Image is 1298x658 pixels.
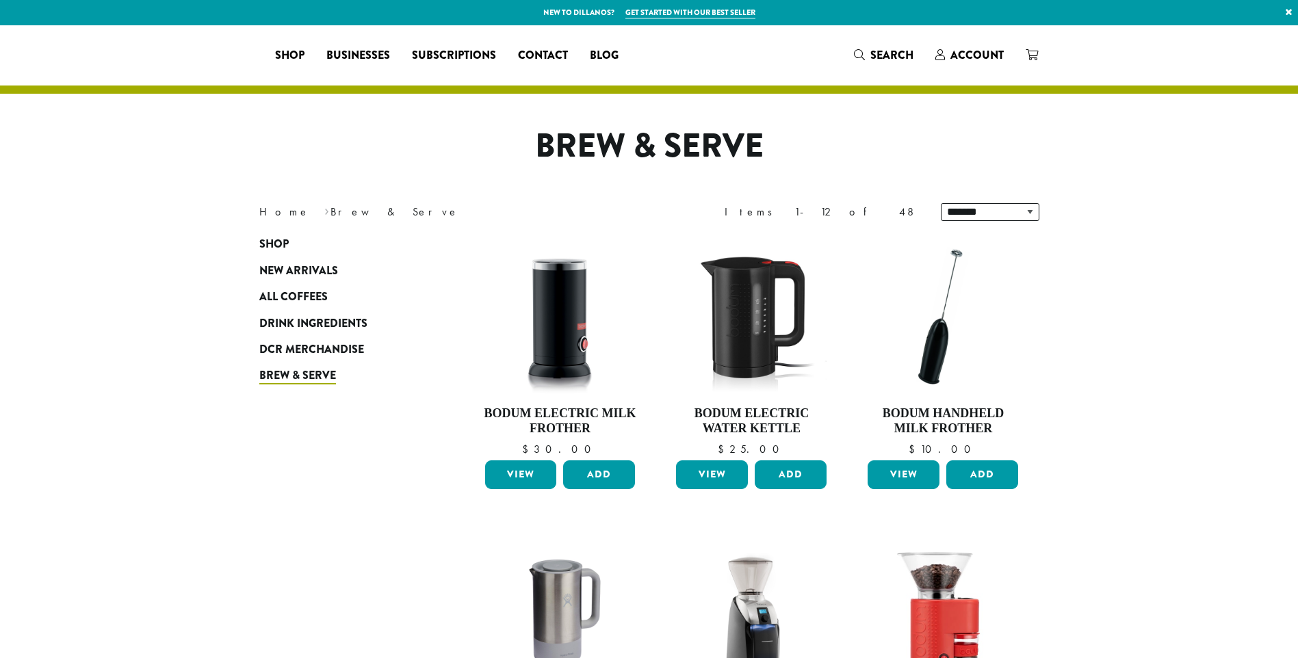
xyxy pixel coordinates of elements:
a: Get started with our best seller [625,7,755,18]
a: New Arrivals [259,258,424,284]
span: DCR Merchandise [259,341,364,358]
span: Shop [259,236,289,253]
button: Add [563,460,635,489]
span: Drink Ingredients [259,315,367,332]
span: Subscriptions [412,47,496,64]
span: Brew & Serve [259,367,336,384]
h1: Brew & Serve [249,127,1050,166]
a: View [868,460,939,489]
h4: Bodum Handheld Milk Frother [864,406,1022,436]
a: All Coffees [259,284,424,310]
a: Home [259,205,310,219]
a: View [485,460,557,489]
a: DCR Merchandise [259,337,424,363]
span: Search [870,47,913,63]
img: DP3955.01.png [673,238,830,395]
a: Shop [264,44,315,66]
span: New Arrivals [259,263,338,280]
span: $ [718,442,729,456]
nav: Breadcrumb [259,204,629,220]
bdi: 25.00 [718,442,786,456]
span: Account [950,47,1004,63]
div: Items 1-12 of 48 [725,204,920,220]
a: View [676,460,748,489]
span: $ [909,442,920,456]
h4: Bodum Electric Water Kettle [673,406,830,436]
span: $ [522,442,534,456]
span: Blog [590,47,619,64]
span: › [324,199,329,220]
span: Shop [275,47,304,64]
button: Add [946,460,1018,489]
span: Businesses [326,47,390,64]
a: Brew & Serve [259,363,424,389]
a: Bodum Handheld Milk Frother $10.00 [864,238,1022,455]
span: All Coffees [259,289,328,306]
a: Bodum Electric Milk Frother $30.00 [482,238,639,455]
a: Bodum Electric Water Kettle $25.00 [673,238,830,455]
img: DP3954.01-002.png [481,238,638,395]
a: Search [843,44,924,66]
bdi: 10.00 [909,442,977,456]
a: Shop [259,231,424,257]
h4: Bodum Electric Milk Frother [482,406,639,436]
img: DP3927.01-002.png [864,238,1022,395]
span: Contact [518,47,568,64]
a: Drink Ingredients [259,310,424,336]
bdi: 30.00 [522,442,597,456]
button: Add [755,460,827,489]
